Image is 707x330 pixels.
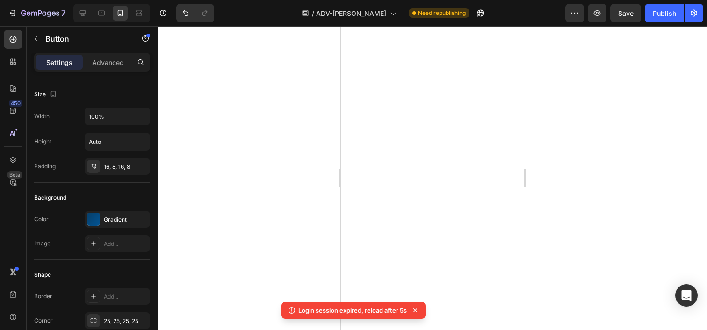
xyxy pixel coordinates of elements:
div: Beta [7,171,22,179]
div: 16, 8, 16, 8 [104,163,148,171]
div: Image [34,239,50,248]
div: Publish [653,8,676,18]
input: Auto [85,133,150,150]
div: Height [34,137,51,146]
div: Background [34,194,66,202]
button: Publish [645,4,684,22]
div: Open Intercom Messenger [675,284,698,307]
div: Corner [34,316,53,325]
span: / [312,8,314,18]
span: ADV-[PERSON_NAME] [316,8,386,18]
span: Need republishing [418,9,466,17]
button: 7 [4,4,70,22]
div: 450 [9,100,22,107]
p: Button [45,33,125,44]
p: Login session expired, reload after 5s [298,306,407,315]
div: Gradient [104,215,148,224]
div: Padding [34,162,56,171]
span: Save [618,9,634,17]
div: Shape [34,271,51,279]
div: Size [34,88,59,101]
button: Save [610,4,641,22]
div: Color [34,215,49,223]
p: 7 [61,7,65,19]
p: Settings [46,57,72,67]
div: Add... [104,240,148,248]
p: Advanced [92,57,124,67]
div: 25, 25, 25, 25 [104,317,148,325]
div: Undo/Redo [176,4,214,22]
input: Auto [85,108,150,125]
div: Border [34,292,52,301]
div: Width [34,112,50,121]
div: Add... [104,293,148,301]
iframe: Design area [341,26,524,330]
